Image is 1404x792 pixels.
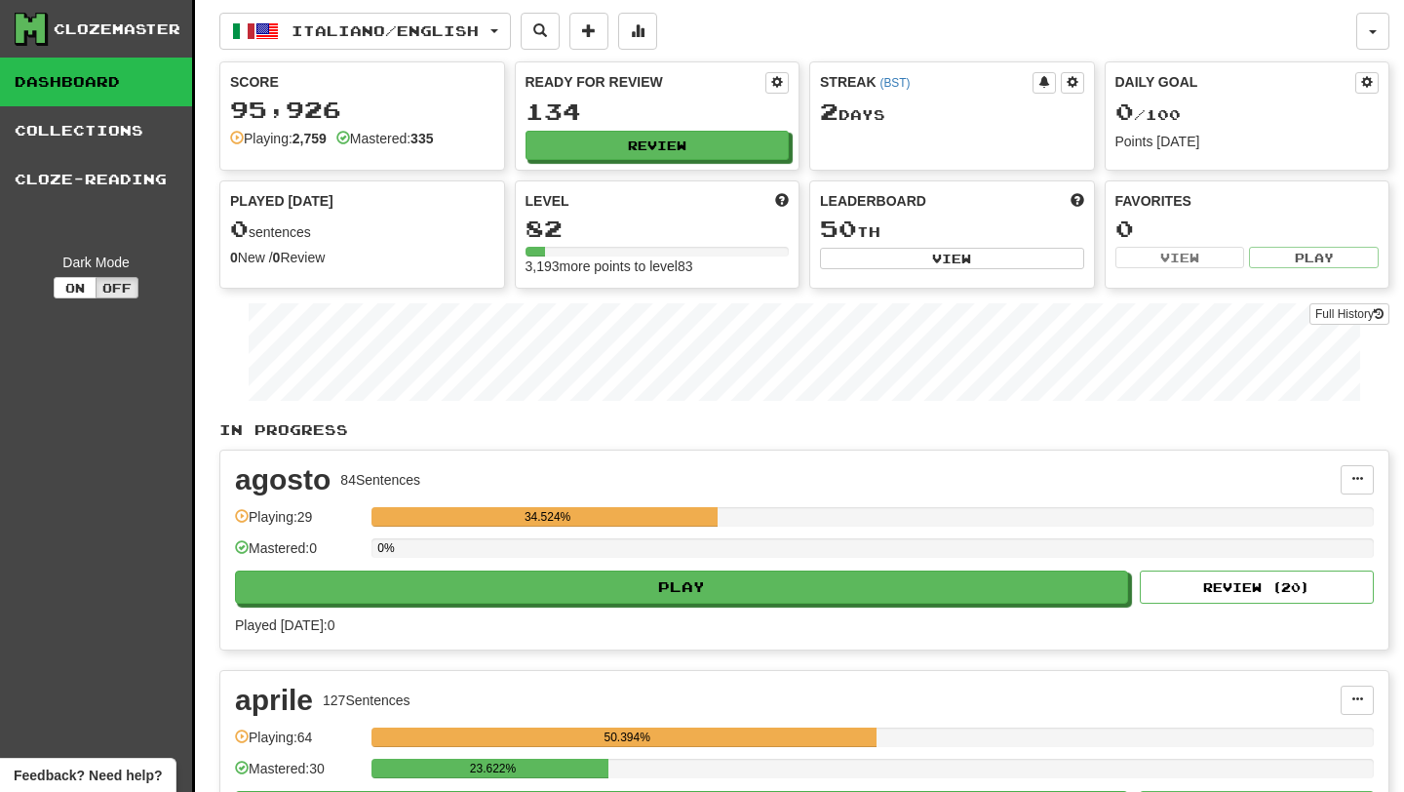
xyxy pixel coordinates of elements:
p: In Progress [219,420,1389,440]
button: Off [96,277,138,298]
div: Playing: [230,129,327,148]
button: Add sentence to collection [569,13,608,50]
div: New / Review [230,248,494,267]
span: This week in points, UTC [1071,191,1084,211]
div: 34.524% [377,507,718,527]
span: 2 [820,98,838,125]
span: Leaderboard [820,191,926,211]
div: Playing: 64 [235,728,362,760]
div: Mastered: 0 [235,538,362,571]
div: 0 [1115,217,1380,241]
div: Streak [820,72,1033,92]
div: 95,926 [230,98,494,122]
button: View [820,248,1084,269]
button: Review [526,131,790,160]
span: 50 [820,215,857,242]
strong: 335 [410,131,433,146]
span: Played [DATE]: 0 [235,617,334,633]
button: View [1115,247,1245,268]
strong: 2,759 [292,131,327,146]
span: / 100 [1115,106,1181,123]
strong: 0 [273,250,281,265]
span: Open feedback widget [14,766,162,785]
span: 0 [1115,98,1134,125]
button: Italiano/English [219,13,511,50]
div: 127 Sentences [323,691,410,710]
div: 84 Sentences [340,470,420,490]
div: Dark Mode [15,253,177,272]
button: Review (20) [1140,571,1374,604]
div: Score [230,72,494,92]
div: sentences [230,217,494,242]
div: Clozemaster [54,20,180,39]
div: Mastered: 30 [235,759,362,791]
span: Level [526,191,569,211]
button: Play [1249,247,1379,268]
a: (BST) [879,76,910,90]
div: 3,193 more points to level 83 [526,257,790,276]
div: Day s [820,99,1084,125]
div: 82 [526,217,790,241]
div: th [820,217,1084,242]
div: 50.394% [377,728,877,747]
button: On [54,277,97,298]
button: Search sentences [521,13,560,50]
div: aprile [235,686,313,715]
div: Points [DATE] [1115,132,1380,151]
span: Played [DATE] [230,191,333,211]
button: More stats [618,13,657,50]
strong: 0 [230,250,238,265]
div: Playing: 29 [235,507,362,539]
div: Favorites [1115,191,1380,211]
a: Full History [1309,303,1389,325]
div: Mastered: [336,129,434,148]
div: 23.622% [377,759,608,778]
div: Daily Goal [1115,72,1356,94]
div: agosto [235,465,331,495]
span: 0 [230,215,249,242]
div: 134 [526,99,790,124]
button: Play [235,571,1128,604]
div: Ready for Review [526,72,766,92]
span: Score more points to level up [775,191,789,211]
span: Italiano / English [292,22,479,39]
